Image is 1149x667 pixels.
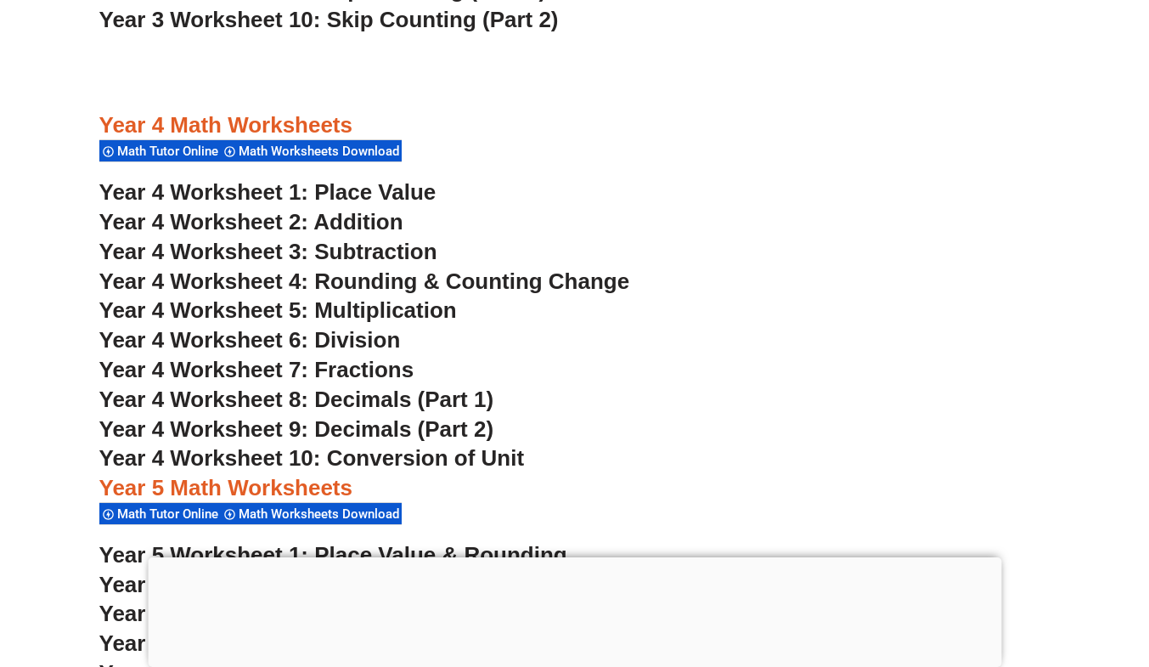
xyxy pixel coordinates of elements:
a: Year 5 Worksheet 1: Place Value & Rounding [99,542,567,568]
a: Year 4 Worksheet 5: Multiplication [99,297,457,323]
a: Year 4 Worksheet 3: Subtraction [99,239,437,264]
div: Math Tutor Online [99,139,221,162]
iframe: Chat Widget [866,475,1149,667]
a: Year 4 Worksheet 7: Fractions [99,357,414,382]
span: Math Worksheets Download [239,506,404,522]
a: Year 3 Worksheet 10: Skip Counting (Part 2) [99,7,559,32]
iframe: Advertisement [148,557,1001,663]
a: Year 4 Worksheet 9: Decimals (Part 2) [99,416,494,442]
a: Year 5 Worksheet 2: Addition [99,572,403,597]
div: Math Worksheets Download [221,139,402,162]
span: Math Tutor Online [117,144,223,159]
a: Year 4 Worksheet 10: Conversion of Unit [99,445,525,471]
a: Year 4 Worksheet 8: Decimals (Part 1) [99,387,494,412]
a: Year 5 Worksheet 4: Multiplication & Distributive Law [99,630,656,656]
a: Year 4 Worksheet 1: Place Value [99,179,437,205]
div: Math Worksheets Download [221,502,402,525]
a: Year 5 Worksheet 3: Subtraction [99,601,437,626]
div: Math Tutor Online [99,502,221,525]
span: Math Tutor Online [117,506,223,522]
h3: Year 4 Math Worksheets [99,111,1050,140]
h3: Year 5 Math Worksheets [99,474,1050,503]
span: Math Worksheets Download [239,144,404,159]
a: Year 4 Worksheet 4: Rounding & Counting Change [99,268,630,294]
a: Year 4 Worksheet 6: Division [99,327,401,353]
a: Year 4 Worksheet 2: Addition [99,209,403,235]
